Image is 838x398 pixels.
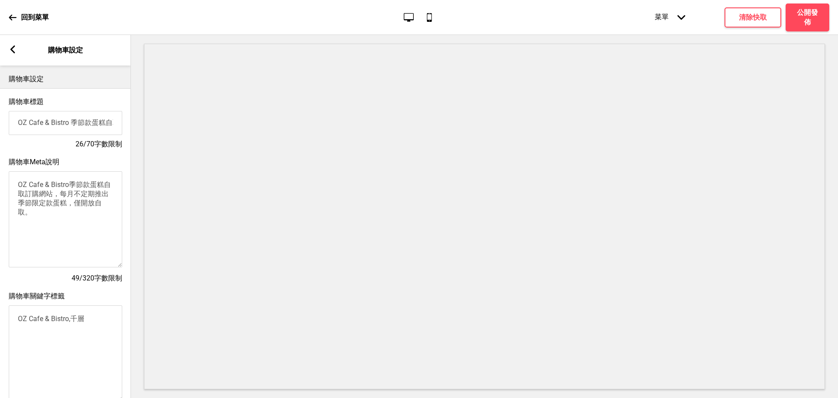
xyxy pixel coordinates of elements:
button: 清除快取 [725,7,781,28]
p: 購物車設定 [48,45,83,55]
textarea: OZ Cafe & Bistro季節款蛋糕自取訂購網站，每月不定期推出季節限定款蛋糕，僅開放自取。 [9,171,122,267]
h4: 公開發佈 [794,8,821,27]
p: 購物車設定 [9,74,122,84]
label: 購物車Meta說明 [9,158,59,166]
div: 菜單 [646,4,694,31]
label: 購物車關鍵字標籤 [9,292,65,300]
h4: 清除快取 [739,13,767,22]
label: 購物車標題 [9,97,44,106]
a: 回到菜單 [9,6,49,29]
button: 公開發佈 [786,3,829,31]
h4: 26/70字數限制 [9,139,122,149]
h4: 49/320字數限制 [9,273,122,283]
p: 回到菜單 [21,13,49,22]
